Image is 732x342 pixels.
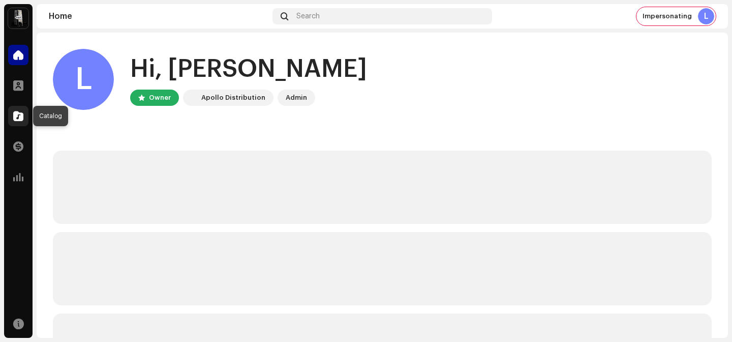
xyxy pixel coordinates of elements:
div: Home [49,12,268,20]
div: Hi, [PERSON_NAME] [130,53,367,85]
div: Apollo Distribution [201,92,265,104]
div: Owner [149,92,171,104]
span: Impersonating [643,12,692,20]
div: L [698,8,714,24]
span: Search [296,12,320,20]
div: L [53,49,114,110]
img: 28cd5e4f-d8b3-4e3e-9048-38ae6d8d791a [8,8,28,28]
img: 28cd5e4f-d8b3-4e3e-9048-38ae6d8d791a [185,92,197,104]
div: Admin [286,92,307,104]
